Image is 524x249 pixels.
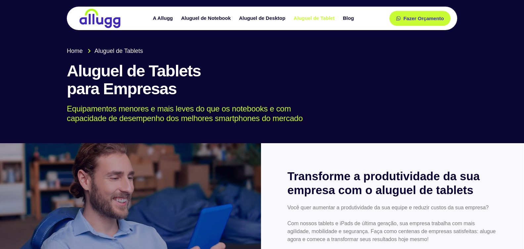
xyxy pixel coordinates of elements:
span: Aluguel de Tablets [93,47,143,56]
h2: Transforme a produtividade da sua empresa com o aluguel de tablets [287,169,498,197]
span: Fazer Orçamento [403,16,444,21]
a: Aluguel de Desktop [236,13,290,24]
h1: Aluguel de Tablets para Empresas [67,62,457,98]
img: locação de TI é Allugg [78,8,121,28]
span: Home [67,47,83,56]
p: Você quer aumentar a produtividade da sua equipe e reduzir custos da sua empresa? Com nossos tabl... [287,204,498,243]
a: Aluguel de Tablet [290,13,340,24]
a: Fazer Orçamento [389,11,451,26]
p: Equipamentos menores e mais leves do que os notebooks e com capacidade de desempenho dos melhores... [67,104,448,123]
a: Blog [339,13,359,24]
a: A Allugg [150,13,178,24]
a: Aluguel de Notebook [178,13,236,24]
